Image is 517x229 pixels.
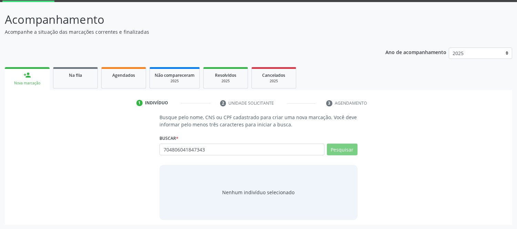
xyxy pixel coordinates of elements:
div: Indivíduo [145,100,168,106]
label: Buscar [159,133,178,144]
span: Agendados [112,72,135,78]
button: Pesquisar [327,144,358,155]
span: Cancelados [262,72,286,78]
input: Busque por nome, CNS ou CPF [159,144,324,155]
div: 2025 [155,79,195,84]
div: Nenhum indivíduo selecionado [222,189,294,196]
span: Resolvidos [215,72,236,78]
div: 2025 [257,79,291,84]
p: Busque pelo nome, CNS ou CPF cadastrado para criar uma nova marcação. Você deve informar pelo men... [159,114,357,128]
div: 2025 [208,79,243,84]
div: 1 [136,100,143,106]
p: Acompanhe a situação das marcações correntes e finalizadas [5,28,360,35]
span: Não compareceram [155,72,195,78]
p: Acompanhamento [5,11,360,28]
div: Nova marcação [10,81,45,86]
p: Ano de acompanhamento [385,48,446,56]
div: person_add [23,71,31,79]
span: Na fila [69,72,82,78]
